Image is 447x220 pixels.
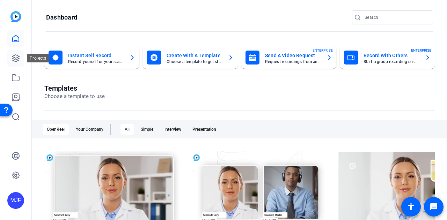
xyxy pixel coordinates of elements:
[407,203,415,211] mat-icon: accessibility
[167,60,222,64] mat-card-subtitle: Choose a template to get started
[364,60,419,64] mat-card-subtitle: Start a group recording session
[167,51,222,60] mat-card-title: Create With A Template
[68,60,124,64] mat-card-subtitle: Record yourself or your screen
[72,124,108,135] div: Your Company
[120,124,134,135] div: All
[340,46,435,69] button: Record With OthersStart a group recording sessionENTERPRISE
[46,13,77,22] h1: Dashboard
[27,54,49,62] div: Projects
[365,13,427,22] input: Search
[313,48,333,53] span: ENTERPRISE
[188,124,220,135] div: Presentation
[44,84,105,92] h1: Templates
[143,46,238,69] button: Create With A TemplateChoose a template to get started
[265,60,321,64] mat-card-subtitle: Request recordings from anyone, anywhere
[7,192,24,209] div: MJF
[265,51,321,60] mat-card-title: Send A Video Request
[430,203,438,211] mat-icon: message
[44,92,105,100] p: Choose a template to use
[10,11,21,22] img: blue-gradient.svg
[43,124,69,135] div: OpenReel
[364,51,419,60] mat-card-title: Record With Others
[44,46,139,69] button: Instant Self RecordRecord yourself or your screen
[411,48,431,53] span: ENTERPRISE
[137,124,157,135] div: Simple
[68,51,124,60] mat-card-title: Instant Self Record
[160,124,185,135] div: Interview
[241,46,336,69] button: Send A Video RequestRequest recordings from anyone, anywhereENTERPRISE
